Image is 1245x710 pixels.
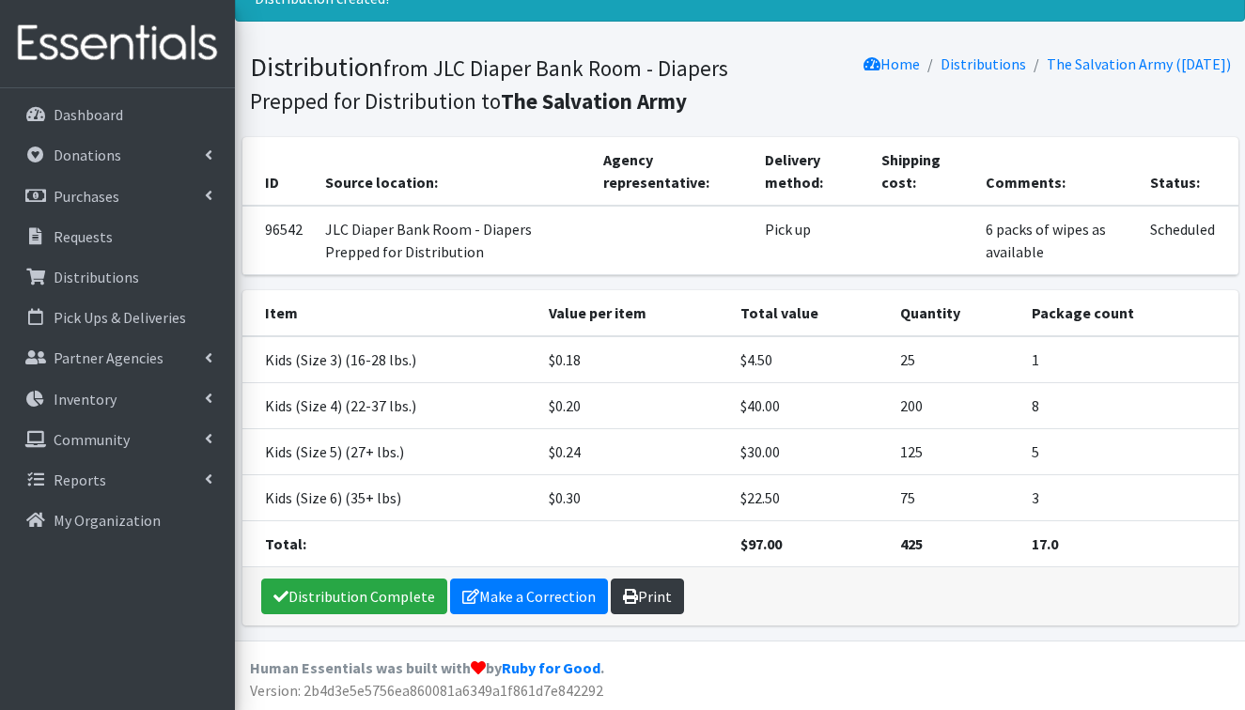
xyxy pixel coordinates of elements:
td: Kids (Size 3) (16-28 lbs.) [242,336,537,383]
td: 1 [1020,336,1237,383]
td: $0.30 [537,475,729,521]
a: Partner Agencies [8,339,227,377]
td: $4.50 [729,336,890,383]
td: Scheduled [1139,206,1237,275]
a: Ruby for Good [502,658,600,677]
th: Shipping cost: [870,137,975,206]
th: Total value [729,290,890,336]
th: Quantity [889,290,1020,336]
a: Purchases [8,177,227,215]
td: 96542 [242,206,314,275]
a: My Organization [8,502,227,539]
td: $0.18 [537,336,729,383]
td: 25 [889,336,1020,383]
td: Kids (Size 5) (27+ lbs.) [242,429,537,475]
th: Value per item [537,290,729,336]
td: $30.00 [729,429,890,475]
h1: Distribution [250,51,734,116]
a: Dashboard [8,96,227,133]
p: Distributions [54,268,139,286]
td: 5 [1020,429,1237,475]
a: Requests [8,218,227,255]
th: Source location: [314,137,593,206]
a: Pick Ups & Deliveries [8,299,227,336]
p: Reports [54,471,106,489]
strong: Total: [265,534,306,553]
a: The Salvation Army ([DATE]) [1047,54,1231,73]
small: from JLC Diaper Bank Room - Diapers Prepped for Distribution to [250,54,728,115]
strong: $97.00 [740,534,782,553]
a: Make a Correction [450,579,608,614]
th: ID [242,137,314,206]
th: Comments: [974,137,1139,206]
p: Community [54,430,130,449]
a: Distributions [941,54,1026,73]
p: Pick Ups & Deliveries [54,308,186,327]
td: 8 [1020,383,1237,429]
a: Distribution Complete [261,579,447,614]
th: Agency representative: [592,137,753,206]
td: Kids (Size 4) (22-37 lbs.) [242,383,537,429]
b: The Salvation Army [501,87,687,115]
td: JLC Diaper Bank Room - Diapers Prepped for Distribution [314,206,593,275]
p: Requests [54,227,113,246]
p: Dashboard [54,105,123,124]
th: Status: [1139,137,1237,206]
th: Package count [1020,290,1237,336]
strong: 425 [900,534,923,553]
p: My Organization [54,511,161,530]
a: Distributions [8,258,227,296]
td: $22.50 [729,475,890,521]
p: Inventory [54,390,117,409]
strong: Human Essentials was built with by . [250,658,604,677]
td: 75 [889,475,1020,521]
strong: 17.0 [1032,534,1058,553]
td: Pick up [754,206,870,275]
th: Delivery method: [754,137,870,206]
a: Community [8,421,227,458]
td: $0.24 [537,429,729,475]
p: Donations [54,146,121,164]
td: $0.20 [537,383,729,429]
img: HumanEssentials [8,12,227,75]
td: 200 [889,383,1020,429]
a: Donations [8,136,227,174]
span: Version: 2b4d3e5e5756ea860081a6349a1f861d7e842292 [250,681,603,700]
th: Item [242,290,537,336]
td: 6 packs of wipes as available [974,206,1139,275]
a: Home [864,54,920,73]
td: 125 [889,429,1020,475]
td: 3 [1020,475,1237,521]
a: Print [611,579,684,614]
td: $40.00 [729,383,890,429]
td: Kids (Size 6) (35+ lbs) [242,475,537,521]
a: Inventory [8,380,227,418]
p: Partner Agencies [54,348,163,367]
p: Purchases [54,187,119,206]
a: Reports [8,461,227,499]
